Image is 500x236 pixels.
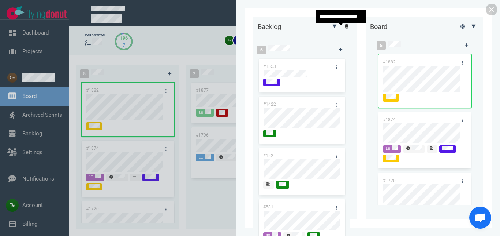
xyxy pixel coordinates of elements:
a: #152 [263,153,273,158]
span: 5 [377,41,386,50]
a: #581 [263,204,273,210]
a: Chat abierto [469,207,491,229]
span: 6 [257,46,266,54]
a: #1874 [383,117,396,122]
a: #1720 [383,178,396,183]
a: #1882 [383,59,396,65]
div: Board [370,22,449,32]
div: Backlog [253,17,325,36]
a: #1422 [263,102,276,107]
a: #1553 [263,64,276,69]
